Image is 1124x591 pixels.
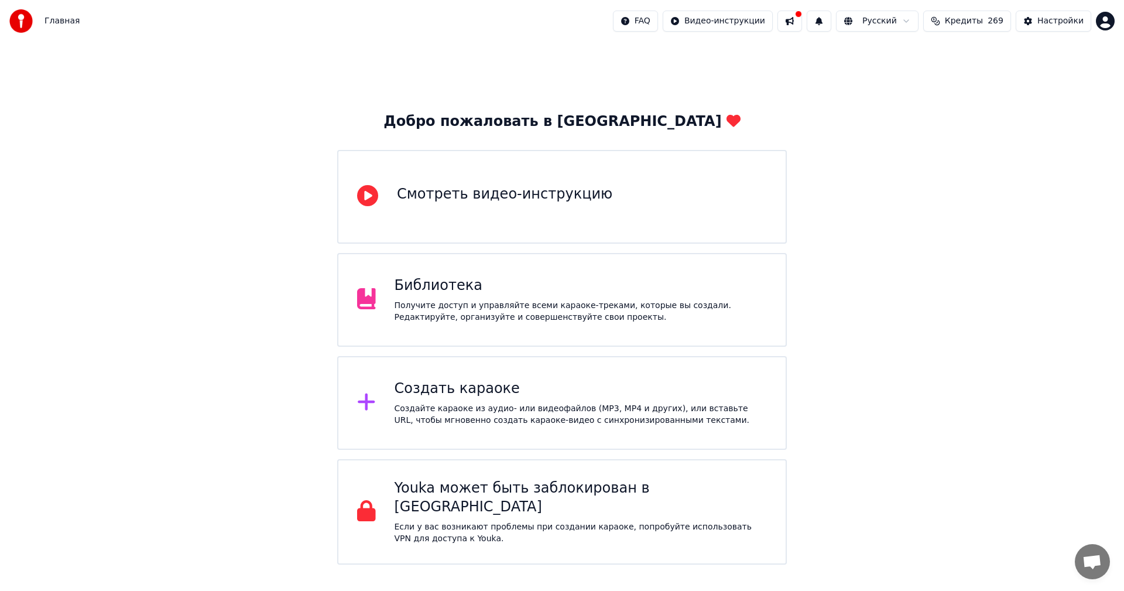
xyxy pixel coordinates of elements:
[397,185,612,204] div: Смотреть видео-инструкцию
[988,15,1003,27] span: 269
[395,276,767,295] div: Библиотека
[395,380,767,398] div: Создать караоке
[395,479,767,517] div: Youka может быть заблокирован в [GEOGRAPHIC_DATA]
[1016,11,1091,32] button: Настройки
[613,11,658,32] button: FAQ
[1075,544,1110,579] a: Открытый чат
[395,403,767,426] div: Создайте караоке из аудио- или видеофайлов (MP3, MP4 и других), или вставьте URL, чтобы мгновенно...
[923,11,1011,32] button: Кредиты269
[395,521,767,545] p: Если у вас возникают проблемы при создании караоке, попробуйте использовать VPN для доступа к Youka.
[663,11,773,32] button: Видео-инструкции
[44,15,80,27] nav: breadcrumb
[9,9,33,33] img: youka
[395,300,767,323] div: Получите доступ и управляйте всеми караоке-треками, которые вы создали. Редактируйте, организуйте...
[44,15,80,27] span: Главная
[1037,15,1084,27] div: Настройки
[383,112,740,131] div: Добро пожаловать в [GEOGRAPHIC_DATA]
[945,15,983,27] span: Кредиты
